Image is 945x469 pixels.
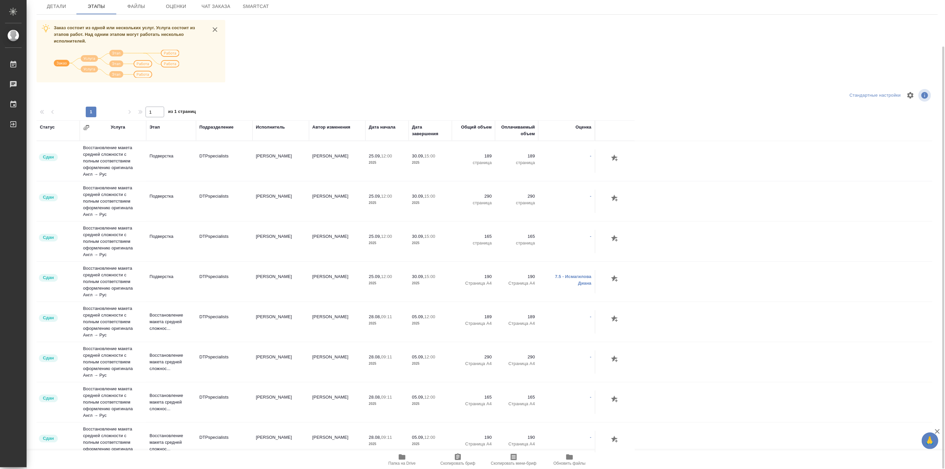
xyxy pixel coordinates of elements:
[455,159,492,166] p: страница
[412,153,424,158] p: 30.09,
[424,314,435,319] p: 12:00
[309,190,366,213] td: [PERSON_NAME]
[369,441,405,447] p: 2025
[424,153,435,158] p: 15:00
[80,2,112,11] span: Этапы
[43,234,54,241] p: Сдан
[424,194,435,199] p: 15:00
[381,395,392,400] p: 09:11
[412,274,424,279] p: 30.09,
[455,240,492,246] p: страница
[111,124,125,131] div: Услуга
[455,273,492,280] p: 190
[455,401,492,407] p: Страница А4
[498,441,535,447] p: Страница А4
[455,153,492,159] p: 189
[576,124,591,131] div: Оценка
[199,124,234,131] div: Подразделение
[43,274,54,281] p: Сдан
[381,274,392,279] p: 12:00
[554,461,586,466] span: Обновить файлы
[381,153,392,158] p: 12:00
[555,274,591,286] a: 7.5 - Исмагилова Диана
[412,320,449,327] p: 2025
[412,194,424,199] p: 30.09,
[43,315,54,321] p: Сдан
[196,391,253,414] td: DTPspecialists
[498,233,535,240] p: 165
[200,2,232,11] span: Чат заказа
[455,314,492,320] p: 189
[424,435,435,440] p: 12:00
[369,159,405,166] p: 2025
[369,314,381,319] p: 28.08,
[369,194,381,199] p: 25.09,
[80,181,146,221] td: Восстановление макета средней сложности с полным соответствием оформлению оригинала Англ → Рус
[54,25,195,44] span: Заказ состоит из одной или нескольких услуг. Услуга состоит из этапов работ. Над одним этапом мог...
[80,222,146,261] td: Восстановление макета средней сложности с полным соответствием оформлению оригинала Англ → Рус
[498,200,535,206] p: страница
[253,149,309,173] td: [PERSON_NAME]
[80,422,146,462] td: Восстановление макета средней сложности с полным соответствием оформлению оригинала Англ → Рус
[381,194,392,199] p: 12:00
[369,234,381,239] p: 25.09,
[150,432,193,452] p: Восстановление макета средней сложнос...
[253,270,309,293] td: [PERSON_NAME]
[369,200,405,206] p: 2025
[412,354,424,359] p: 05.09,
[309,350,366,374] td: [PERSON_NAME]
[381,234,392,239] p: 12:00
[309,431,366,454] td: [PERSON_NAME]
[461,124,492,131] div: Общий объем
[412,234,424,239] p: 30.09,
[590,194,591,199] a: -
[609,233,621,244] button: Добавить оценку
[498,280,535,287] p: Страница А4
[455,354,492,360] p: 290
[381,435,392,440] p: 09:11
[412,395,424,400] p: 05.09,
[609,153,621,164] button: Добавить оценку
[150,153,193,159] p: Подверстка
[150,233,193,240] p: Подверстка
[80,262,146,302] td: Восстановление макета средней сложности с полным соответствием оформлению оригинала Англ → Рус
[253,230,309,253] td: [PERSON_NAME]
[196,431,253,454] td: DTPspecialists
[150,352,193,372] p: Восстановление макета средней сложнос...
[83,124,90,131] button: Сгруппировать
[498,360,535,367] p: Страница А4
[498,354,535,360] p: 290
[253,391,309,414] td: [PERSON_NAME]
[902,87,918,103] span: Настроить таблицу
[369,395,381,400] p: 28.08,
[309,310,366,333] td: [PERSON_NAME]
[256,124,285,131] div: Исполнитель
[455,434,492,441] p: 190
[498,240,535,246] p: страница
[80,382,146,422] td: Восстановление макета средней сложности с полным соответствием оформлению оригинала Англ → Рус
[196,149,253,173] td: DTPspecialists
[240,2,272,11] span: SmartCat
[388,461,416,466] span: Папка на Drive
[369,153,381,158] p: 25.09,
[412,435,424,440] p: 05.09,
[486,450,542,469] button: Скопировать мини-бриф
[455,193,492,200] p: 290
[196,270,253,293] td: DTPspecialists
[196,350,253,374] td: DTPspecialists
[424,234,435,239] p: 15:00
[369,124,395,131] div: Дата начала
[498,401,535,407] p: Страница А4
[309,270,366,293] td: [PERSON_NAME]
[498,314,535,320] p: 189
[922,432,938,449] button: 🙏
[381,314,392,319] p: 09:11
[542,450,597,469] button: Обновить файлы
[312,124,350,131] div: Автор изменения
[369,354,381,359] p: 28.08,
[374,450,430,469] button: Папка на Drive
[369,240,405,246] p: 2025
[160,2,192,11] span: Оценки
[210,25,220,35] button: close
[309,391,366,414] td: [PERSON_NAME]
